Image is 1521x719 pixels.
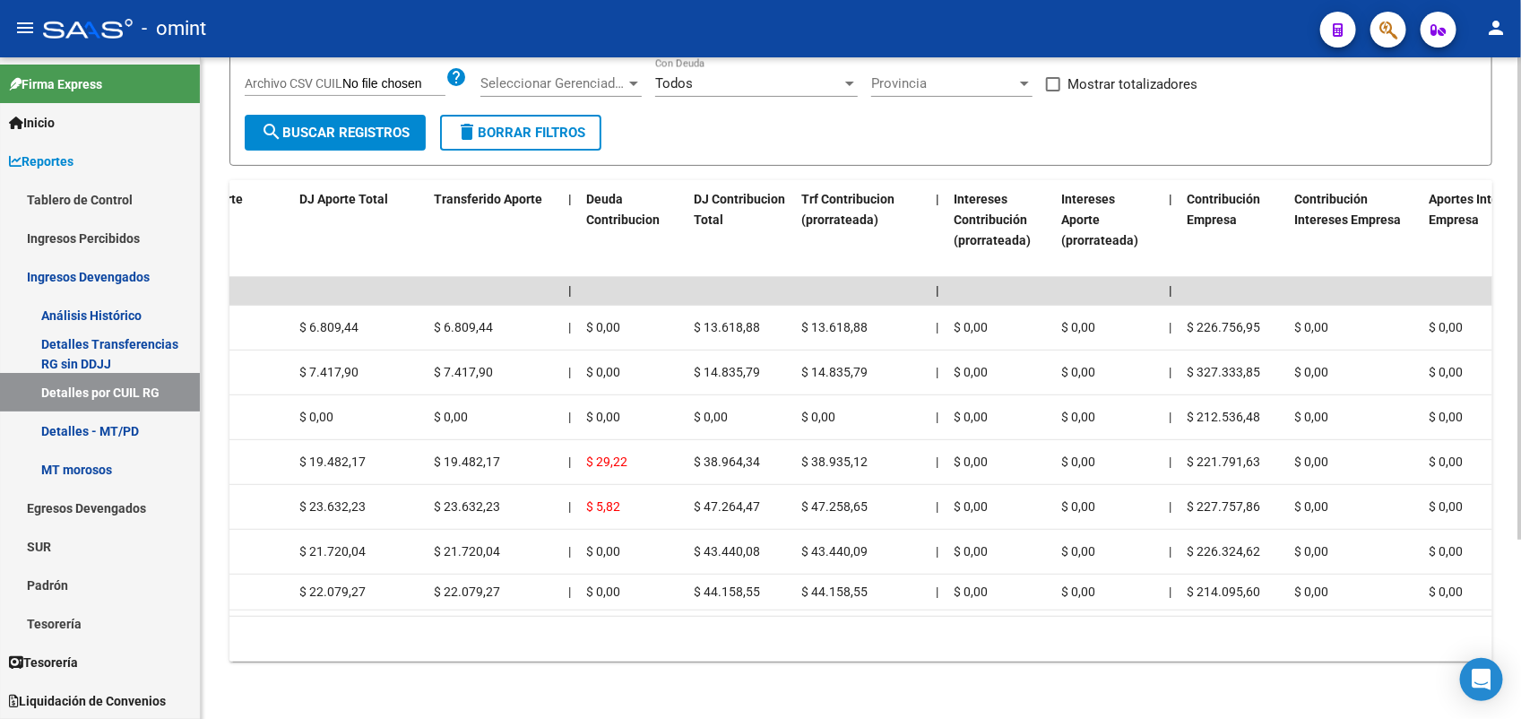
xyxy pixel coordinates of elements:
span: | [936,410,938,424]
span: $ 0,00 [1429,544,1463,559]
span: $ 0,00 [1061,455,1095,469]
span: $ 0,00 [1294,455,1328,469]
span: Reportes [9,152,73,171]
input: Archivo CSV CUIL [342,76,445,92]
datatable-header-cell: | [561,180,579,280]
span: $ 0,00 [1429,365,1463,379]
span: Contribución Empresa [1187,192,1260,227]
span: $ 21.720,04 [434,544,500,559]
span: Firma Express [9,74,102,94]
span: $ 7.417,90 [434,365,493,379]
span: $ 0,00 [434,410,468,424]
span: | [936,585,938,599]
span: | [936,365,938,379]
span: $ 0,00 [1061,585,1095,599]
span: $ 0,00 [586,410,620,424]
span: $ 29,22 [586,455,627,469]
span: $ 13.618,88 [801,320,868,334]
span: $ 0,00 [1294,320,1328,334]
span: Borrar Filtros [456,125,585,141]
span: | [568,585,571,599]
span: $ 0,00 [586,365,620,379]
mat-icon: help [445,66,467,88]
span: $ 221.791,63 [1187,455,1260,469]
datatable-header-cell: DJ Aporte Total [292,180,427,280]
span: $ 6.809,44 [299,320,359,334]
span: $ 23.632,23 [434,499,500,514]
span: $ 226.324,62 [1187,544,1260,559]
span: $ 0,00 [1061,365,1095,379]
span: $ 0,00 [954,320,988,334]
span: $ 38.935,12 [801,455,868,469]
span: | [568,192,572,206]
button: Borrar Filtros [440,115,601,151]
span: $ 0,00 [954,410,988,424]
span: | [1169,283,1172,298]
div: Open Intercom Messenger [1460,658,1503,701]
span: $ 22.079,27 [299,585,366,599]
span: Inicio [9,113,55,133]
span: | [568,544,571,559]
span: Transferido Aporte [434,192,542,206]
span: $ 6.809,44 [434,320,493,334]
span: $ 0,00 [954,544,988,559]
span: | [568,320,571,334]
span: Seleccionar Gerenciador [480,75,626,91]
span: $ 0,00 [954,499,988,514]
span: $ 21.720,04 [299,544,366,559]
span: $ 5,82 [586,499,620,514]
span: $ 13.618,88 [694,320,760,334]
span: Mostrar totalizadores [1067,74,1197,95]
span: $ 212.536,48 [1187,410,1260,424]
span: $ 0,00 [1061,544,1095,559]
datatable-header-cell: Trf Contribucion (prorrateada) [794,180,929,280]
span: $ 0,00 [954,585,988,599]
span: - omint [142,9,206,48]
span: | [936,283,939,298]
span: | [568,365,571,379]
span: $ 0,00 [1294,585,1328,599]
span: $ 43.440,09 [801,544,868,559]
datatable-header-cell: Contribución Empresa [1180,180,1287,280]
span: $ 22.079,27 [434,585,500,599]
span: $ 0,00 [1429,320,1463,334]
datatable-header-cell: Deuda Contribucion [579,180,687,280]
datatable-header-cell: Transferido Aporte [427,180,561,280]
span: $ 0,00 [586,320,620,334]
span: $ 14.835,79 [801,365,868,379]
span: | [1169,365,1171,379]
span: $ 0,00 [1294,544,1328,559]
span: Provincia [871,75,1016,91]
span: $ 0,00 [1429,455,1463,469]
span: | [936,499,938,514]
datatable-header-cell: Intereses Contribución (prorrateada) [946,180,1054,280]
span: Archivo CSV CUIL [245,76,342,91]
span: DJ Aporte Total [299,192,388,206]
span: $ 0,00 [1294,365,1328,379]
span: $ 0,00 [1061,410,1095,424]
span: $ 0,00 [1061,320,1095,334]
mat-icon: person [1485,17,1507,39]
span: $ 0,00 [1294,410,1328,424]
span: $ 327.333,85 [1187,365,1260,379]
span: | [568,499,571,514]
span: | [1169,410,1171,424]
span: $ 38.964,34 [694,455,760,469]
span: $ 47.258,65 [801,499,868,514]
span: Trf Contribucion (prorrateada) [801,192,894,227]
span: $ 227.757,86 [1187,499,1260,514]
span: Buscar Registros [261,125,410,141]
button: Buscar Registros [245,115,426,151]
span: $ 0,00 [1061,499,1095,514]
span: $ 0,00 [1429,410,1463,424]
span: $ 0,00 [954,365,988,379]
mat-icon: delete [456,121,478,143]
span: Todos [655,75,693,91]
mat-icon: search [261,121,282,143]
span: $ 19.482,17 [434,455,500,469]
span: $ 214.095,60 [1187,585,1260,599]
span: Contribución Intereses Empresa [1294,192,1401,227]
datatable-header-cell: | [1162,180,1180,280]
span: Tesorería [9,653,78,672]
span: | [936,320,938,334]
